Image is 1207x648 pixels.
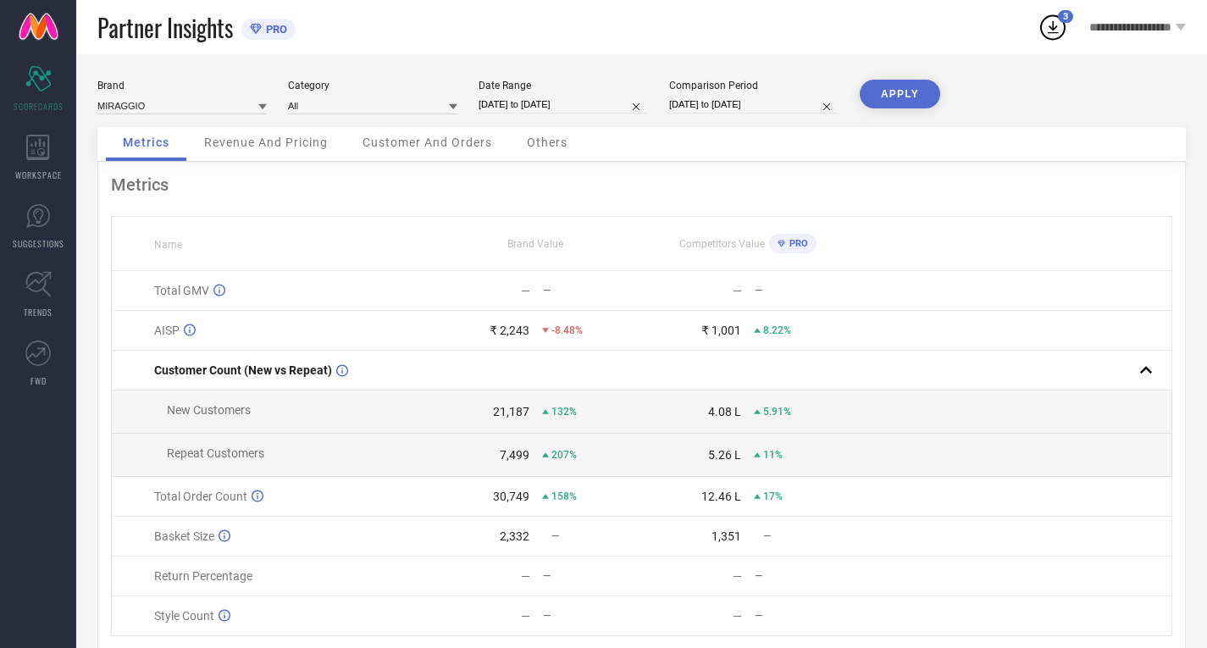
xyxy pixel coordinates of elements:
div: — [521,609,530,623]
span: — [551,530,559,542]
div: — [733,284,742,297]
span: PRO [785,238,808,249]
span: Style Count [154,609,214,623]
span: Partner Insights [97,10,233,45]
div: 4.08 L [708,405,741,418]
span: Metrics [123,136,169,149]
div: Date Range [479,80,648,91]
button: APPLY [860,80,940,108]
div: ₹ 1,001 [701,324,741,337]
span: Total GMV [154,284,209,297]
div: 21,187 [493,405,529,418]
span: Name [154,239,182,251]
span: 8.22% [763,324,791,336]
div: 5.26 L [708,448,741,462]
div: Brand [97,80,267,91]
div: — [543,285,641,296]
div: Category [288,80,457,91]
span: Customer Count (New vs Repeat) [154,363,332,377]
div: — [543,570,641,582]
span: Competitors Value [679,238,765,250]
span: AISP [154,324,180,337]
span: Return Percentage [154,569,252,583]
div: 12.46 L [701,490,741,503]
span: 132% [551,406,577,418]
span: 158% [551,490,577,502]
span: 11% [763,449,783,461]
input: Select comparison period [669,96,839,114]
div: — [543,610,641,622]
div: — [755,570,853,582]
span: — [763,530,771,542]
div: 30,749 [493,490,529,503]
div: — [521,569,530,583]
div: — [521,284,530,297]
div: 2,332 [500,529,529,543]
div: ₹ 2,243 [490,324,529,337]
span: -8.48% [551,324,583,336]
span: 3 [1063,11,1068,22]
span: FWD [30,374,47,387]
div: Open download list [1038,12,1068,42]
span: PRO [262,23,287,36]
span: Others [527,136,568,149]
span: 17% [763,490,783,502]
div: — [755,285,853,296]
div: — [755,610,853,622]
div: 7,499 [500,448,529,462]
div: Comparison Period [669,80,839,91]
span: Brand Value [507,238,563,250]
span: Basket Size [154,529,214,543]
div: Metrics [111,174,1172,195]
span: 5.91% [763,406,791,418]
div: 1,351 [711,529,741,543]
span: 207% [551,449,577,461]
span: Total Order Count [154,490,247,503]
span: New Customers [167,403,251,417]
div: — [733,609,742,623]
span: WORKSPACE [15,169,62,181]
input: Select date range [479,96,648,114]
span: SCORECARDS [14,100,64,113]
div: — [733,569,742,583]
span: TRENDS [24,306,53,318]
span: Repeat Customers [167,446,264,460]
span: SUGGESTIONS [13,237,64,250]
span: Customer And Orders [363,136,492,149]
span: Revenue And Pricing [204,136,328,149]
